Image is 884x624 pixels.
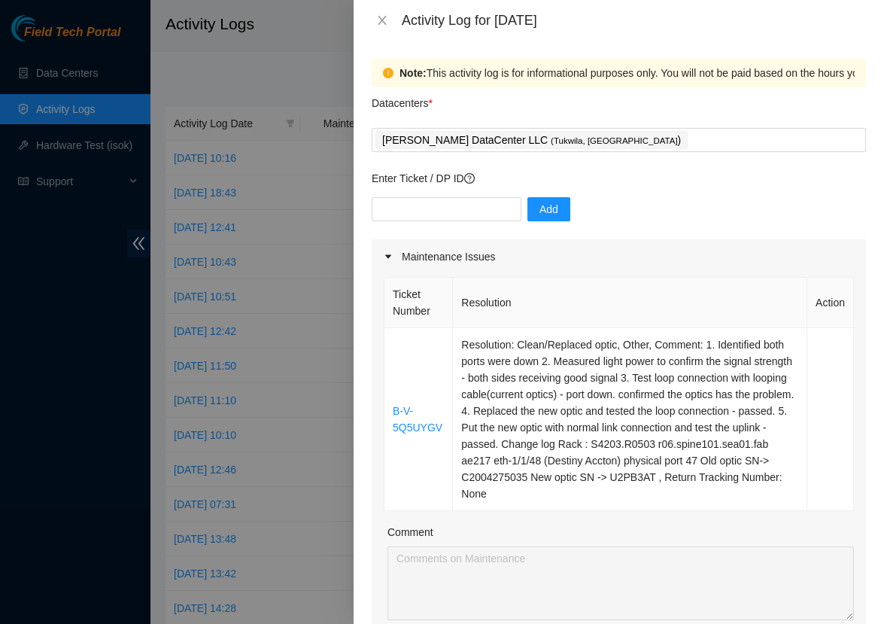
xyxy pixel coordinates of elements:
[383,68,393,78] span: exclamation-circle
[551,136,678,145] span: ( Tukwila, [GEOGRAPHIC_DATA]
[402,12,866,29] div: Activity Log for [DATE]
[372,14,393,28] button: Close
[376,14,388,26] span: close
[464,173,475,184] span: question-circle
[539,201,558,218] span: Add
[399,65,427,81] strong: Note:
[372,87,433,111] p: Datacenters
[372,239,866,274] div: Maintenance Issues
[807,278,854,328] th: Action
[393,405,442,434] a: B-V-5Q5UYGV
[453,278,807,328] th: Resolution
[372,170,866,187] p: Enter Ticket / DP ID
[384,278,453,328] th: Ticket Number
[387,524,433,540] label: Comment
[453,328,807,511] td: Resolution: Clean/Replaced optic, Other, Comment: 1. Identified both ports were down 2. Measured ...
[527,197,570,221] button: Add
[384,252,393,261] span: caret-right
[382,132,681,149] p: [PERSON_NAME] DataCenter LLC )
[387,546,854,620] textarea: Comment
